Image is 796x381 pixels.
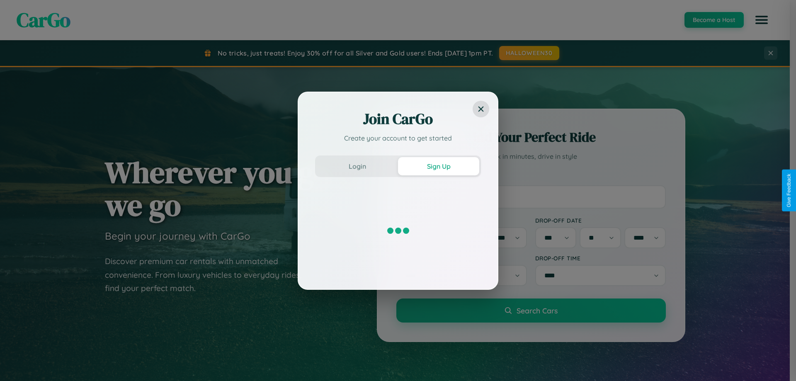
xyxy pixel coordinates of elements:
div: Give Feedback [786,174,792,207]
iframe: Intercom live chat [8,353,28,373]
h2: Join CarGo [315,109,481,129]
button: Login [317,157,398,175]
p: Create your account to get started [315,133,481,143]
button: Sign Up [398,157,479,175]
